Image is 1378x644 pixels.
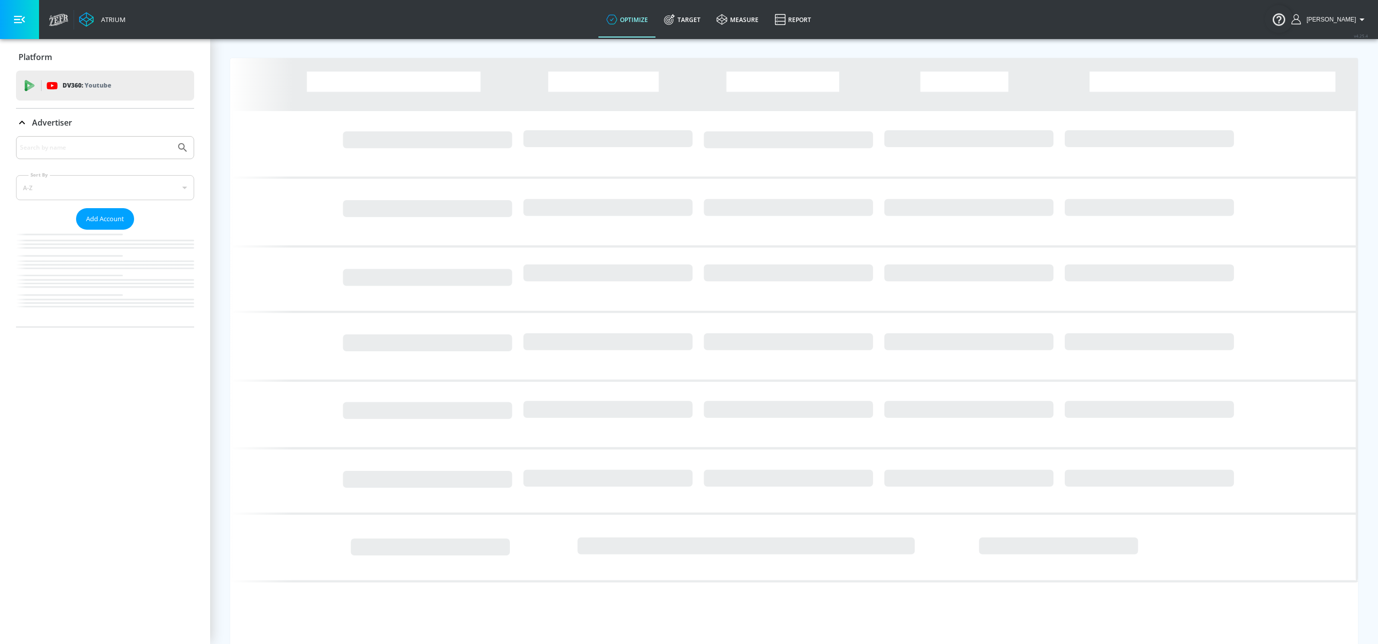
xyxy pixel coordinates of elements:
div: Advertiser [16,109,194,137]
div: Platform [16,43,194,71]
a: optimize [598,2,656,38]
a: Report [767,2,819,38]
p: DV360: [63,80,111,91]
a: Atrium [79,12,126,27]
span: login as: ashley.jan@zefr.com [1302,16,1356,23]
span: Add Account [86,213,124,225]
nav: list of Advertiser [16,230,194,327]
div: Advertiser [16,136,194,327]
div: Atrium [97,15,126,24]
span: v 4.25.4 [1354,33,1368,39]
p: Advertiser [32,117,72,128]
button: [PERSON_NAME] [1291,14,1368,26]
label: Sort By [29,172,50,178]
input: Search by name [20,141,172,154]
p: Platform [19,52,52,63]
div: DV360: Youtube [16,71,194,101]
button: Add Account [76,208,134,230]
a: measure [709,2,767,38]
button: Open Resource Center [1265,5,1293,33]
div: A-Z [16,175,194,200]
p: Youtube [85,80,111,91]
a: Target [656,2,709,38]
